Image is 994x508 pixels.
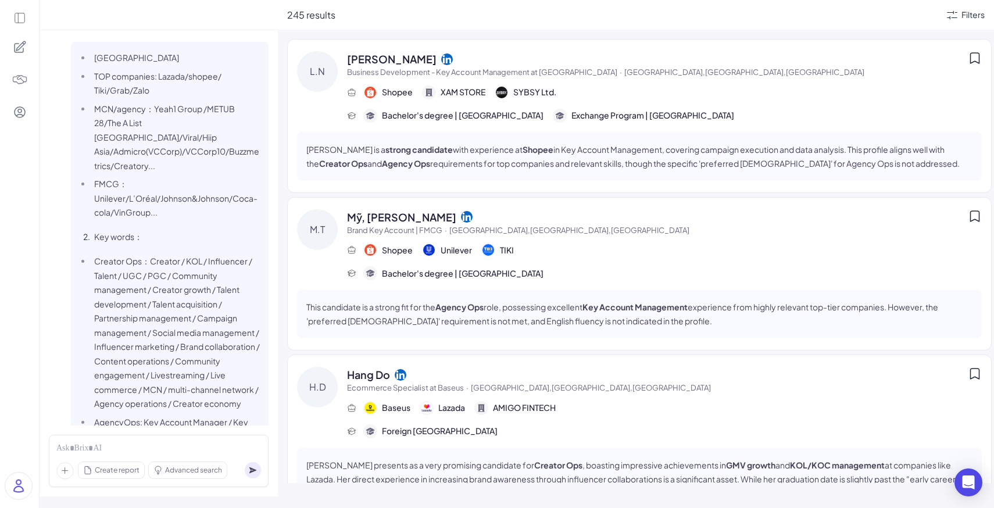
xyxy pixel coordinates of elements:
[500,244,514,256] span: TIKI
[382,267,544,280] span: Bachelor's degree | [GEOGRAPHIC_DATA]
[423,244,435,256] img: 公司logo
[790,460,885,470] strong: KOL/KOC management
[364,244,376,256] img: 公司logo
[382,86,413,98] span: Shopee
[91,254,262,411] li: Creator Ops：Creator / KOL / Influencer / Talent / UGC / PGC / Community management / Creator grow...
[382,109,544,121] span: Bachelor's degree | [GEOGRAPHIC_DATA]
[91,51,262,65] li: [GEOGRAPHIC_DATA]
[382,425,498,437] span: Foreign [GEOGRAPHIC_DATA]
[347,367,390,382] span: Hang Do
[5,473,32,499] img: user_logo.png
[347,209,456,225] span: Mỹ, [PERSON_NAME]
[382,158,430,169] strong: Agency Ops
[91,69,262,98] li: TOP companies: Lazada/shopee/ Tiki/Grab/Zalo
[91,102,262,173] li: MCN/agency：Yeah1 Group /METUB 28/The A List [GEOGRAPHIC_DATA]/Viral/Hiip Asia/Admicro(VCCorp)/VCC...
[347,51,437,67] span: [PERSON_NAME]
[319,158,367,169] strong: Creator Ops
[347,67,617,77] span: Business Development - Key Account Management at [GEOGRAPHIC_DATA]
[449,226,689,235] span: [GEOGRAPHIC_DATA],[GEOGRAPHIC_DATA],[GEOGRAPHIC_DATA]
[306,142,972,170] p: [PERSON_NAME] is a with experience at in Key Account Management, covering campaign execution and ...
[91,230,262,244] li: Key words：
[306,300,972,328] p: This candidate is a strong fit for the role, possessing excellent experience from highly relevant...
[445,226,447,235] span: ·
[624,67,864,77] span: [GEOGRAPHIC_DATA],[GEOGRAPHIC_DATA],[GEOGRAPHIC_DATA]
[382,244,413,256] span: Shopee
[297,209,338,250] div: M.T
[954,468,982,496] div: Open Intercom Messenger
[471,383,711,392] span: [GEOGRAPHIC_DATA],[GEOGRAPHIC_DATA],[GEOGRAPHIC_DATA]
[441,86,485,98] span: XAM STORE
[496,87,507,98] img: 公司logo
[12,71,28,88] img: 4blF7nbYMBMHBwcHBwcHBwcHBwcHBwcHB4es+Bd0DLy0SdzEZwAAAABJRU5ErkJggg==
[95,465,140,475] span: Create report
[91,177,262,220] li: FMCG：Unilever/L’Oréal/Johnson&Johnson/Coca-cola/VinGroup...
[364,402,376,414] img: 公司logo
[382,402,410,414] span: Baseus
[297,367,338,407] div: H.D
[620,67,622,77] span: ·
[287,9,335,21] span: 245 results
[347,226,442,235] span: Brand Key Account | FMCG
[364,87,376,98] img: 公司logo
[421,402,432,414] img: 公司logo
[961,9,985,21] div: Filters
[347,383,464,392] span: Ecommerce Specialist at Baseus
[306,458,972,500] p: [PERSON_NAME] presents as a very promising candidate for , boasting impressive achievements in an...
[165,465,222,475] span: Advanced search
[534,460,582,470] strong: Creator Ops
[513,86,556,98] span: SYBSY Ltd.
[385,144,453,155] strong: strong candidate
[582,302,688,312] strong: Key Account Management
[493,402,556,414] span: AMIGO FINTECH
[441,244,472,256] span: Unilever
[297,51,338,92] div: L.N
[523,144,553,155] strong: Shopee
[726,460,775,470] strong: GMV growth
[435,302,484,312] strong: Agency Ops
[438,402,465,414] span: Lazada
[482,244,494,256] img: 公司logo
[466,383,469,392] span: ·
[571,109,734,121] span: Exchange Program | [GEOGRAPHIC_DATA]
